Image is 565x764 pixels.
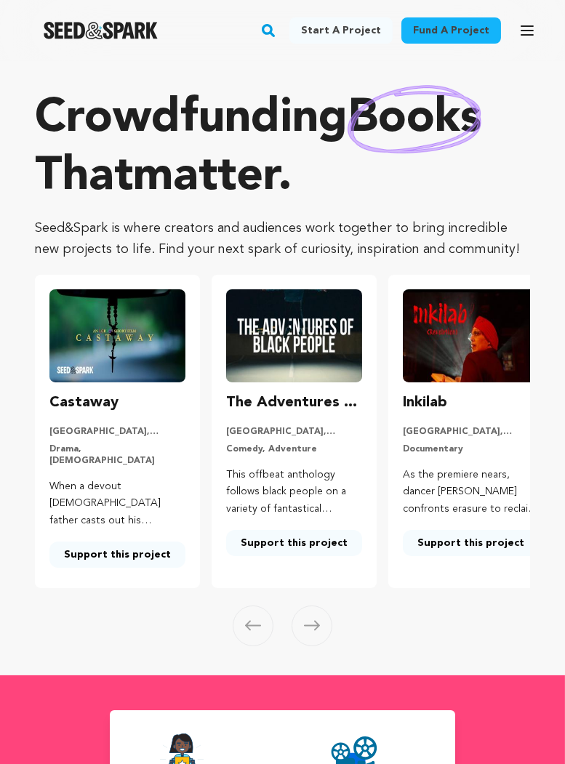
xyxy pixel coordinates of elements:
[35,218,530,260] p: Seed&Spark is where creators and audiences work together to bring incredible new projects to life...
[226,443,362,455] p: Comedy, Adventure
[226,530,362,556] a: Support this project
[35,90,530,206] p: Crowdfunding that .
[403,289,539,382] img: Inkilab image
[49,542,185,568] a: Support this project
[403,530,539,556] a: Support this project
[226,426,362,438] p: [GEOGRAPHIC_DATA], [US_STATE] | Series
[348,85,481,154] img: hand sketched image
[403,426,539,438] p: [GEOGRAPHIC_DATA], [US_STATE] | Film Feature
[44,22,158,39] a: Seed&Spark Homepage
[226,391,362,414] h3: The Adventures of Black People
[403,391,447,414] h3: Inkilab
[49,289,185,382] img: Castaway image
[403,467,539,518] p: As the premiere nears, dancer [PERSON_NAME] confronts erasure to reclaim her great-grandfather's ...
[49,478,185,530] p: When a devout [DEMOGRAPHIC_DATA] father casts out his [DEMOGRAPHIC_DATA] son to uphold his faith,...
[49,426,185,438] p: [GEOGRAPHIC_DATA], [US_STATE] | Film Short
[49,391,119,414] h3: Castaway
[133,154,278,201] span: matter
[401,17,501,44] a: Fund a project
[226,289,362,382] img: The Adventures of Black People image
[49,443,185,467] p: Drama, [DEMOGRAPHIC_DATA]
[289,17,393,44] a: Start a project
[403,443,539,455] p: Documentary
[44,22,158,39] img: Seed&Spark Logo Dark Mode
[226,467,362,518] p: This offbeat anthology follows black people on a variety of fantastical journeys, and how otherwo...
